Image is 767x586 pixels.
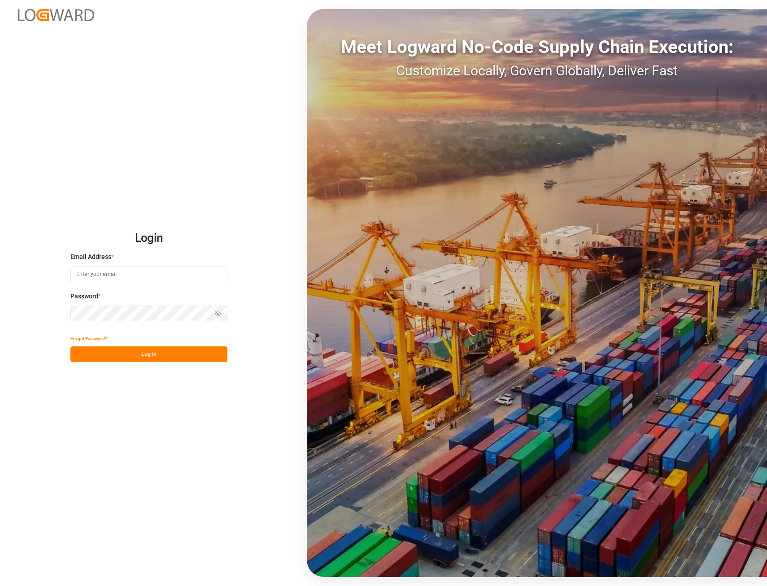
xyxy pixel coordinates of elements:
button: Forgot Password? [70,331,107,346]
input: Enter your email [70,267,227,282]
button: Log In [70,346,227,362]
img: Logward_new_orange.png [18,9,94,21]
span: Password [70,292,98,301]
div: Meet Logward No-Code Supply Chain Execution: [307,34,767,61]
span: Email Address [70,252,111,262]
h2: Login [70,224,227,253]
div: Customize Locally, Govern Globally, Deliver Fast [307,61,767,81]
